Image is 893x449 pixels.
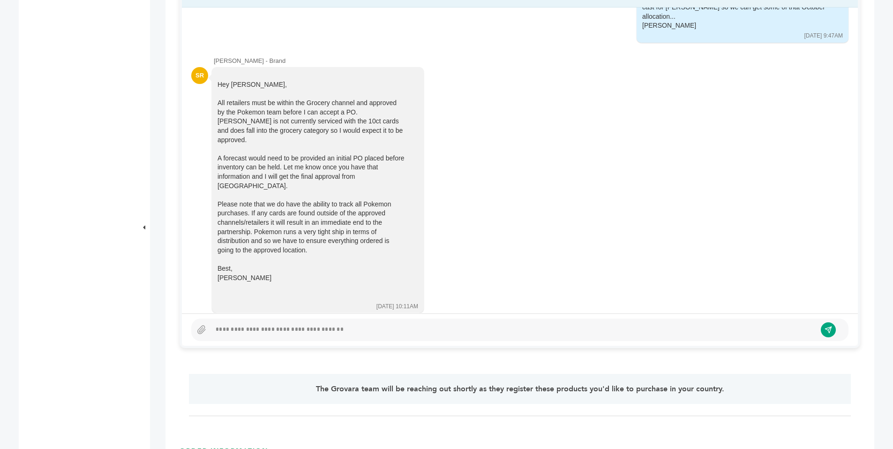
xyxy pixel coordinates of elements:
div: [PERSON_NAME] [642,21,830,30]
p: The Grovara team will be reaching out shortly as they register these products you'd like to purch... [215,383,824,395]
div: [DATE] 10:11AM [376,303,418,311]
div: [PERSON_NAME] [218,274,405,283]
div: cast for [PERSON_NAME] so we can get some of that October allocation... [642,3,830,21]
div: [PERSON_NAME] - Brand [214,57,848,65]
div: A forecast would need to be provided an initial PO placed before inventory can be held. Let me kn... [218,154,405,190]
div: Hey [PERSON_NAME], All retailers must be within the Grocery channel and approved by the Pokemon t... [218,80,405,301]
div: Best, [218,264,405,274]
div: [DATE] 9:47AM [804,32,843,40]
div: Please note that we do have the ability to track all Pokemon purchases. If any cards are found ou... [218,200,405,255]
div: SR [191,67,208,84]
